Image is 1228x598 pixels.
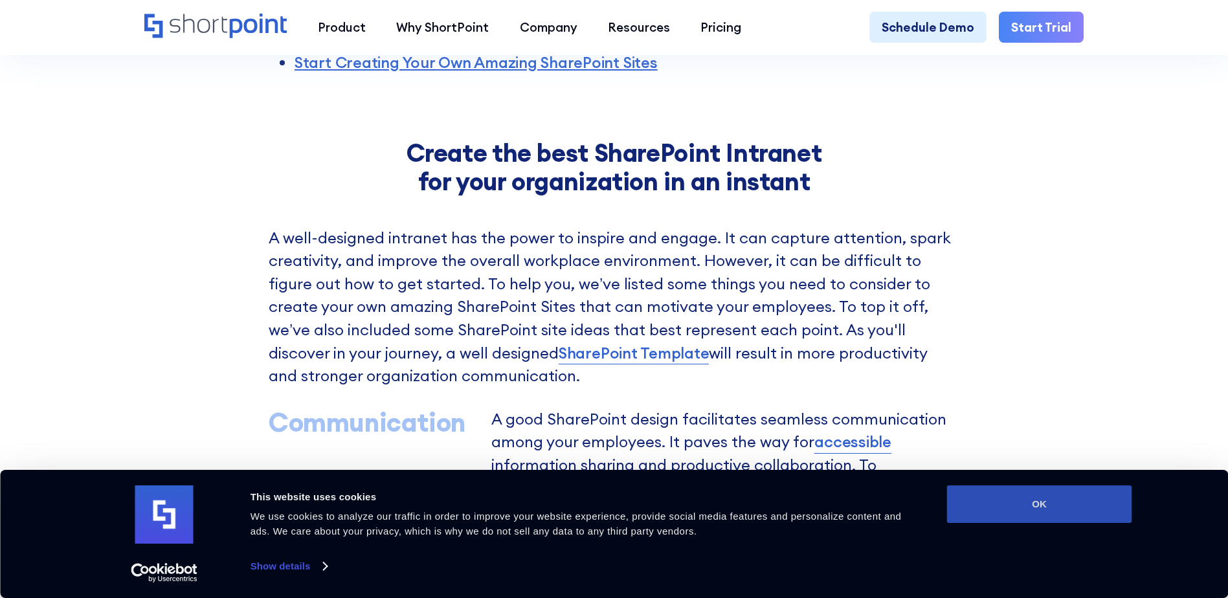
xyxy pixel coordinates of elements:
a: Resources [592,12,685,42]
a: accessible [814,430,891,454]
a: Schedule Demo [869,12,987,42]
a: Start Creating Your Own Amazing SharePoint Sites [295,52,658,72]
iframe: Chat Widget [995,448,1228,598]
div: Company [520,18,577,36]
a: Usercentrics Cookiebot - opens in a new window [107,563,221,582]
p: A good SharePoint design facilitates seamless communication among your employees. It paves the wa... [491,412,959,569]
span: SharePoint Template [559,342,709,365]
div: Pricing [700,18,741,36]
a: Home [144,14,287,40]
span: We use cookies to analyze our traffic in order to improve your website experience, provide social... [251,511,902,537]
a: Show details [251,557,327,576]
a: Pricing [686,12,757,42]
div: Resources [608,18,670,36]
a: Why ShortPoint [381,12,504,42]
button: OK [947,485,1132,523]
div: Communication [269,408,474,438]
div: This website uses cookies [251,489,918,505]
a: Start Trial [999,12,1084,42]
a: Company [504,12,592,42]
img: logo [135,485,194,544]
div: Product [318,18,366,36]
div: Why ShortPoint [396,18,489,36]
strong: Create the best SharePoint Intranet for your organization in an instant [407,137,822,197]
p: A well-designed intranet has the power to inspire and engage. It can capture attention, spark cre... [269,227,959,388]
a: Product [302,12,381,42]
